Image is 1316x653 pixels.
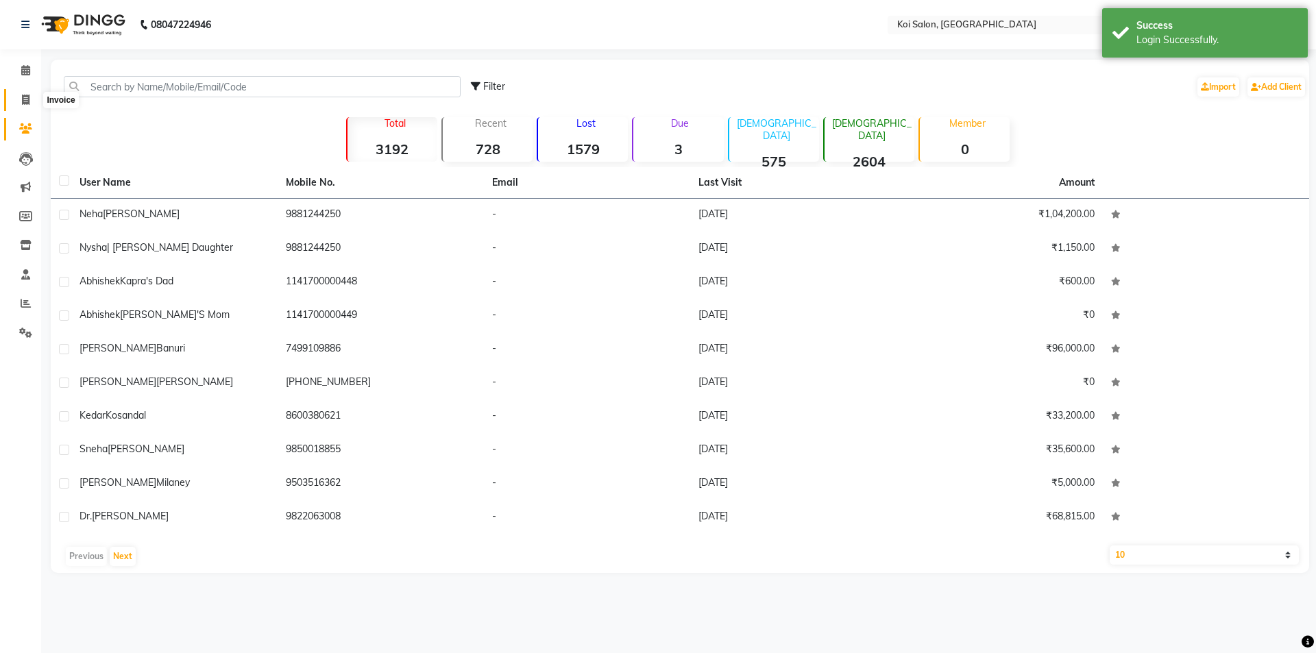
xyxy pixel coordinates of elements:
[690,167,897,199] th: Last Visit
[80,476,156,489] span: [PERSON_NAME]
[484,333,690,367] td: -
[690,434,897,467] td: [DATE]
[64,76,461,97] input: Search by Name/Mobile/Email/Code
[110,547,136,566] button: Next
[897,467,1103,501] td: ₹5,000.00
[92,510,169,522] span: [PERSON_NAME]
[278,232,484,266] td: 9881244250
[830,117,914,142] p: [DEMOGRAPHIC_DATA]
[484,232,690,266] td: -
[278,501,484,534] td: 9822063008
[278,467,484,501] td: 9503516362
[443,140,533,158] strong: 728
[484,501,690,534] td: -
[278,299,484,333] td: 1141700000449
[484,167,690,199] th: Email
[544,117,628,130] p: Lost
[80,443,108,455] span: Sneha
[156,375,233,388] span: [PERSON_NAME]
[80,208,103,220] span: Neha
[71,167,278,199] th: User Name
[484,434,690,467] td: -
[690,266,897,299] td: [DATE]
[108,443,184,455] span: [PERSON_NAME]
[156,476,190,489] span: Milaney
[825,153,914,170] strong: 2604
[897,266,1103,299] td: ₹600.00
[448,117,533,130] p: Recent
[897,367,1103,400] td: ₹0
[278,367,484,400] td: [PHONE_NUMBER]
[897,434,1103,467] td: ₹35,600.00
[690,199,897,232] td: [DATE]
[80,510,92,522] span: Dr.
[278,400,484,434] td: 8600380621
[897,333,1103,367] td: ₹96,000.00
[80,275,120,287] span: Abhishek
[1136,33,1297,47] div: Login Successfully.
[278,333,484,367] td: 7499109886
[103,208,180,220] span: [PERSON_NAME]
[278,167,484,199] th: Mobile No.
[484,400,690,434] td: -
[897,199,1103,232] td: ₹1,04,200.00
[735,117,819,142] p: [DEMOGRAPHIC_DATA]
[925,117,1010,130] p: Member
[897,501,1103,534] td: ₹68,815.00
[484,367,690,400] td: -
[484,266,690,299] td: -
[483,80,505,93] span: Filter
[897,400,1103,434] td: ₹33,200.00
[897,299,1103,333] td: ₹0
[151,5,211,44] b: 08047224946
[484,467,690,501] td: -
[729,153,819,170] strong: 575
[348,140,437,158] strong: 3192
[690,400,897,434] td: [DATE]
[538,140,628,158] strong: 1579
[690,299,897,333] td: [DATE]
[278,434,484,467] td: 9850018855
[80,308,120,321] span: Abhishek
[636,117,723,130] p: Due
[278,266,484,299] td: 1141700000448
[35,5,129,44] img: logo
[80,241,107,254] span: Nysha
[1247,77,1305,97] a: Add Client
[897,232,1103,266] td: ₹1,150.00
[80,342,156,354] span: [PERSON_NAME]
[1051,167,1103,198] th: Amount
[120,308,230,321] span: [PERSON_NAME]'s Mom
[80,409,106,421] span: Kedar
[120,275,173,287] span: Kapra's Dad
[690,333,897,367] td: [DATE]
[80,375,156,388] span: [PERSON_NAME]
[690,367,897,400] td: [DATE]
[156,342,185,354] span: Banuri
[1197,77,1239,97] a: Import
[690,467,897,501] td: [DATE]
[690,501,897,534] td: [DATE]
[1136,19,1297,33] div: Success
[106,409,146,421] span: Kosandal
[43,92,78,108] div: Invoice
[484,299,690,333] td: -
[920,140,1010,158] strong: 0
[690,232,897,266] td: [DATE]
[278,199,484,232] td: 9881244250
[633,140,723,158] strong: 3
[353,117,437,130] p: Total
[107,241,233,254] span: | [PERSON_NAME] Daughter
[484,199,690,232] td: -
